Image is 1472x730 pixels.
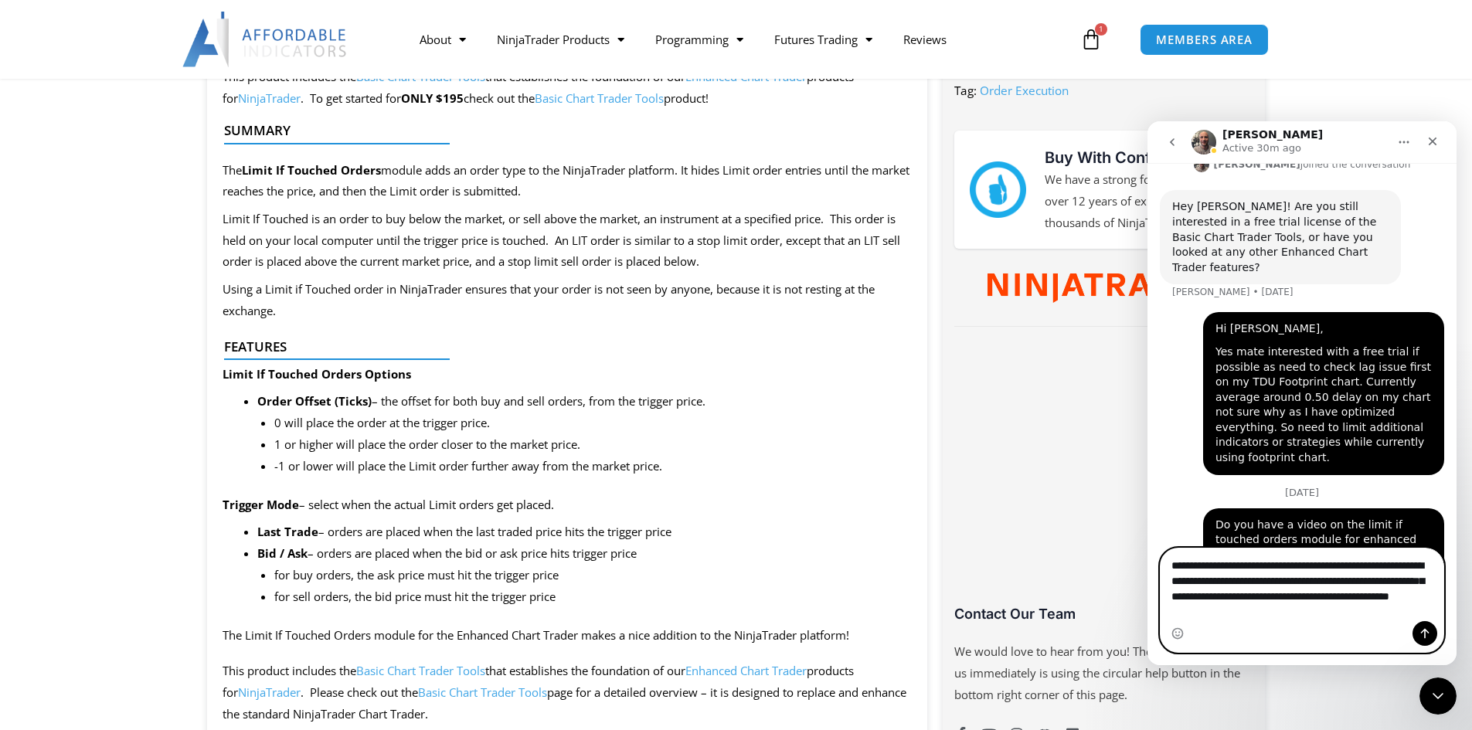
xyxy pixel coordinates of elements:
a: Basic Chart Trader Tools [356,663,485,678]
a: Basic Chart Trader Tools [418,684,547,700]
li: -1 or lower will place the Limit order further away from the market price. [274,456,912,477]
li: for sell orders, the bid price must hit the trigger price [274,586,912,608]
a: Programming [640,22,759,57]
nav: Menu [404,22,1076,57]
a: Order Execution [980,83,1069,98]
a: Basic Chart Trader Tools [535,90,664,106]
a: 1 [1057,17,1125,62]
a: About [404,22,481,57]
li: 1 or higher will place the order closer to the market price. [274,434,912,456]
strong: Trigger Mode [223,497,299,512]
img: NinjaTrader Wordmark color RGB | Affordable Indicators – NinjaTrader [988,273,1220,303]
p: This product includes the that establishes the foundation of our products for . To get started for [223,66,913,110]
iframe: Intercom live chat [1419,677,1457,715]
a: Futures Trading [759,22,888,57]
a: MEMBERS AREA [1140,24,1269,56]
p: The Limit If Touched Orders module for the Enhanced Chart Trader makes a nice addition to the Nin... [223,625,913,647]
iframe: Intercom live chat [1147,121,1457,665]
li: – orders are placed when the last traded price hits the trigger price [257,521,913,543]
span: Tag: [954,83,977,98]
p: We have a strong foundation with over 12 years of experience serving thousands of NinjaTrader users. [1045,169,1238,234]
strong: Limit If Touched Orders [242,162,381,178]
iframe: Customer reviews powered by Trustpilot [954,346,1253,616]
span: check out the product! [464,90,709,106]
a: Reviews [888,22,962,57]
li: – the offset for both buy and sell orders, from the trigger price. [257,391,913,477]
b: Last Trade [257,524,318,539]
p: Limit If Touched is an order to buy below the market, or sell above the market, an instrument at ... [223,209,913,273]
span: 1 [1095,23,1107,36]
a: Enhanced Chart Trader [685,663,807,678]
img: mark thumbs good 43913 | Affordable Indicators – NinjaTrader [970,161,1025,217]
img: LogoAI | Affordable Indicators – NinjaTrader [182,12,348,67]
a: NinjaTrader [238,684,301,700]
h4: Features [224,339,899,355]
p: Using a Limit if Touched order in NinjaTrader ensures that your order is not seen by anyone, beca... [223,279,913,322]
p: This product includes the that establishes the foundation of our products for . Please check out ... [223,660,913,725]
li: 0 will place the order at the trigger price. [274,413,912,434]
h4: Summary [224,123,899,138]
p: We would love to hear from you! The best way to reach us immediately is using the circular help b... [954,641,1253,706]
h3: Contact Our Team [954,605,1253,623]
b: Order Offset (Ticks) [257,393,372,409]
li: for buy orders, the ask price must hit the trigger price [274,565,912,586]
h3: Buy With Confidence [1045,146,1238,169]
span: MEMBERS AREA [1156,34,1253,46]
p: The module adds an order type to the NinjaTrader platform. It hides Limit order entries until the... [223,160,913,203]
li: – orders are placed when the bid or ask price hits trigger price [257,543,913,608]
a: NinjaTrader [238,90,301,106]
p: – select when the actual Limit orders get placed. [223,494,913,516]
a: NinjaTrader Products [481,22,640,57]
strong: ONLY $195 [401,90,464,106]
b: Bid / Ask [257,545,308,561]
